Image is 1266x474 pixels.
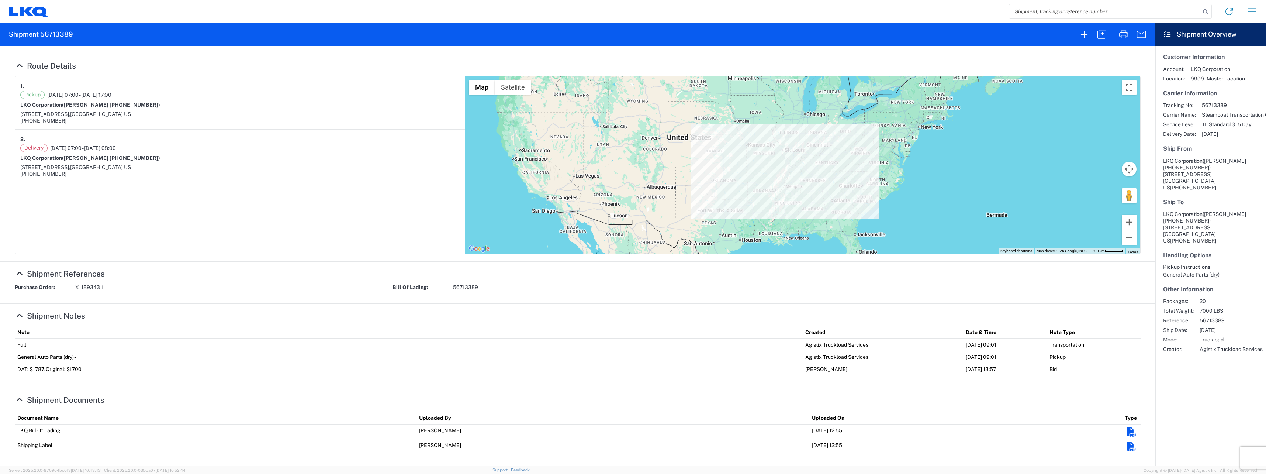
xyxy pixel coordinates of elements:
[1163,327,1194,333] span: Ship Date:
[1163,336,1194,343] span: Mode:
[15,412,1141,454] table: Shipment Documents
[20,111,70,117] span: [STREET_ADDRESS],
[1200,317,1263,324] span: 56713389
[20,171,460,177] div: [PHONE_NUMBER]
[1122,230,1137,245] button: Zoom out
[416,412,809,425] th: Uploaded By
[1000,248,1032,254] button: Keyboard shortcuts
[70,164,131,170] span: [GEOGRAPHIC_DATA] US
[15,269,105,278] a: Hide Details
[1200,327,1263,333] span: [DATE]
[1163,286,1258,293] h5: Other Information
[1163,158,1203,164] span: LKQ Corporation
[20,164,70,170] span: [STREET_ADDRESS],
[1163,111,1196,118] span: Carrier Name:
[392,284,448,291] strong: Bill Of Lading:
[1163,54,1258,61] h5: Customer Information
[511,468,530,472] a: Feedback
[1170,185,1216,190] span: [PHONE_NUMBER]
[467,244,491,254] a: Open this area in Google Maps (opens a new window)
[9,468,101,473] span: Server: 2025.20.0-970904bc0f3
[1163,308,1194,314] span: Total Weight:
[15,395,104,405] a: Hide Details
[492,468,511,472] a: Support
[1122,80,1137,95] button: Toggle fullscreen view
[50,145,116,151] span: [DATE] 07:00 - [DATE] 08:00
[20,155,160,161] strong: LKQ Corporation
[1163,199,1258,206] h5: Ship To
[15,326,803,339] th: Note
[71,468,101,473] span: [DATE] 10:43:43
[1163,211,1246,230] span: LKQ Corporation [STREET_ADDRESS]
[1163,298,1194,305] span: Packages:
[62,155,160,161] span: ([PERSON_NAME] [PHONE_NUMBER])
[15,439,416,454] td: Shipping Label
[467,244,491,254] img: Google
[1200,336,1263,343] span: Truckload
[20,102,160,108] strong: LKQ Corporation
[104,468,186,473] span: Client: 2025.20.0-035ba07
[1163,264,1258,270] h6: Pickup Instructions
[1122,215,1137,230] button: Zoom in
[1126,442,1137,451] em: Download
[803,363,963,375] td: [PERSON_NAME]
[469,80,495,95] button: Show street map
[1163,158,1246,171] span: ([PERSON_NAME] [PHONE_NUMBER])
[1047,363,1141,375] td: Bid
[963,339,1047,351] td: [DATE] 09:01
[809,424,1122,439] td: [DATE] 12:55
[156,468,186,473] span: [DATE] 10:52:44
[1163,66,1185,72] span: Account:
[416,439,809,454] td: [PERSON_NAME]
[1126,427,1137,436] em: Download
[70,111,131,117] span: [GEOGRAPHIC_DATA] US
[20,144,48,152] span: Delivery
[1128,250,1138,254] a: Terms
[1200,308,1263,314] span: 7000 LBS
[62,102,160,108] span: ([PERSON_NAME] [PHONE_NUMBER])
[1163,211,1246,224] span: ([PERSON_NAME] [PHONE_NUMBER])
[1122,162,1137,176] button: Map camera controls
[15,326,1141,375] table: Shipment Notes
[1122,188,1137,203] button: Drag Pegman onto the map to open Street View
[963,363,1047,375] td: [DATE] 13:57
[20,117,460,124] div: [PHONE_NUMBER]
[1163,131,1196,137] span: Delivery Date:
[809,412,1122,425] th: Uploaded On
[1047,339,1141,351] td: Transportation
[47,92,111,98] span: [DATE] 07:00 - [DATE] 17:00
[1163,346,1194,353] span: Creator:
[803,339,963,351] td: Agistix Truckload Services
[1155,23,1266,46] header: Shipment Overview
[1163,121,1196,128] span: Service Level:
[15,424,416,439] td: LKQ Bill Of Lading
[15,311,85,320] a: Hide Details
[495,80,531,95] button: Show satellite imagery
[803,326,963,339] th: Created
[15,61,76,71] a: Hide Details
[1144,467,1257,474] span: Copyright © [DATE]-[DATE] Agistix Inc., All Rights Reserved
[15,351,803,363] td: General Auto Parts (dry) -
[1047,351,1141,363] td: Pickup
[803,351,963,363] td: Agistix Truckload Services
[1163,90,1258,97] h5: Carrier Information
[1170,238,1216,244] span: [PHONE_NUMBER]
[15,339,803,351] td: Full
[453,284,478,291] span: 56713389
[963,326,1047,339] th: Date & Time
[1163,171,1212,177] span: [STREET_ADDRESS]
[15,284,70,291] strong: Purchase Order:
[1047,326,1141,339] th: Note Type
[20,135,25,144] strong: 2.
[1200,346,1263,353] span: Agistix Truckload Services
[1037,249,1088,253] span: Map data ©2025 Google, INEGI
[1090,248,1125,254] button: Map Scale: 200 km per 46 pixels
[15,363,803,375] td: DAT: $1787, Original: $1700
[1200,298,1263,305] span: 20
[1191,75,1245,82] span: 9999 - Master Location
[1163,252,1258,259] h5: Handling Options
[1163,271,1258,278] div: General Auto Parts (dry) -
[1163,145,1258,152] h5: Ship From
[1009,4,1200,18] input: Shipment, tracking or reference number
[20,91,45,99] span: Pickup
